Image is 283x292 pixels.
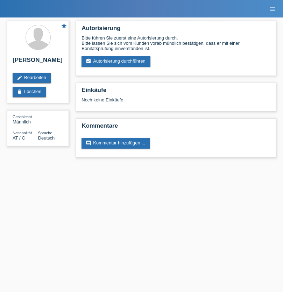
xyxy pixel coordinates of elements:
[82,25,270,35] h2: Autorisierung
[82,122,270,133] h2: Kommentare
[82,97,270,108] div: Noch keine Einkäufe
[82,87,270,97] h2: Einkäufe
[82,138,150,149] a: commentKommentar hinzufügen ...
[82,35,270,51] div: Bitte führen Sie zuerst eine Autorisierung durch. Bitte lassen Sie sich vom Kunden vorab mündlich...
[13,73,51,83] a: editBearbeiten
[82,56,150,67] a: assignment_turned_inAutorisierung durchführen
[13,135,25,141] span: Österreich / C / 18.08.2016
[13,57,63,67] h2: [PERSON_NAME]
[17,89,22,94] i: delete
[38,131,52,135] span: Sprache
[269,6,276,13] i: menu
[86,58,91,64] i: assignment_turned_in
[13,115,32,119] span: Geschlecht
[17,75,22,80] i: edit
[38,135,55,141] span: Deutsch
[86,140,91,146] i: comment
[61,23,67,30] a: star
[61,23,67,29] i: star
[13,87,46,97] a: deleteLöschen
[13,114,38,124] div: Männlich
[13,131,32,135] span: Nationalität
[266,7,280,11] a: menu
